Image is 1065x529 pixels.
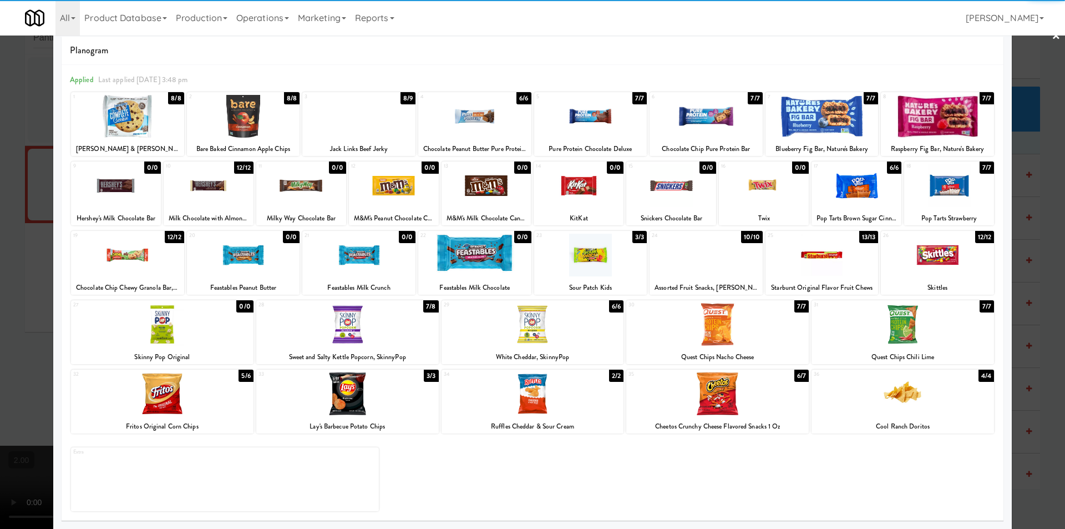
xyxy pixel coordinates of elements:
[258,350,437,364] div: Sweet and Salty Kettle Popcorn, SkinnyPop
[256,350,439,364] div: Sweet and Salty Kettle Popcorn, SkinnyPop
[73,92,128,102] div: 1
[71,281,184,295] div: Chocolate Chip Chewy Granola Bar, Quaker
[628,350,807,364] div: Quest Chips Nacho Cheese
[70,74,94,85] span: Applied
[443,211,530,225] div: M&M's Milk Chocolate Candy
[305,231,359,240] div: 21
[534,211,623,225] div: KitKat
[71,370,253,434] div: 325/6Fritos Original Corn Chips
[73,142,182,156] div: [PERSON_NAME] & [PERSON_NAME]'s The Complete Cookie Chocolate Chip
[536,142,646,156] div: Pure Protein Chocolate Deluxe
[189,231,244,240] div: 20
[812,300,994,364] div: 317/7Quest Chips Chili Lime
[626,420,809,434] div: Cheetos Crunchy Cheese Flavored Snacks 1 Oz
[626,370,809,434] div: 356/7Cheetos Crunchy Cheese Flavored Snacks 1 Oz
[70,42,995,59] span: Planogram
[73,162,116,171] div: 9
[813,350,992,364] div: Quest Chips Chili Lime
[719,211,809,225] div: Twix
[812,420,994,434] div: Cool Ranch Doritos
[814,370,902,379] div: 36
[71,211,161,225] div: Hershey's Milk Chocolate Bar
[256,300,439,364] div: 287/8Sweet and Salty Kettle Popcorn, SkinnyPop
[881,231,994,295] div: 2612/12Skittles
[536,162,579,171] div: 14
[165,211,252,225] div: Milk Chocolate with Almonds Bar, Hershey's
[650,92,763,156] div: 67/7Chocolate Chip Pure Protein Bar
[813,420,992,434] div: Cool Ranch Doritos
[534,142,647,156] div: Pure Protein Chocolate Deluxe
[444,300,532,310] div: 29
[351,211,437,225] div: M&M's Peanut Chocolate Candy
[534,231,647,295] div: 233/3Sour Patch Kids
[168,92,184,104] div: 8/8
[304,142,414,156] div: Jack Links Beef Jerky
[904,211,994,225] div: Pop Tarts Strawberry
[189,142,298,156] div: Bare Baked Cinnamon Apple Chips
[418,281,531,295] div: Feastables Milk Chocolate
[284,92,300,104] div: 8/8
[628,162,671,171] div: 15
[1052,19,1061,54] a: ×
[794,370,809,382] div: 6/7
[765,281,879,295] div: Starburst Original Flavor Fruit Chews
[256,420,439,434] div: Lay's Barbecue Potato Chips
[535,211,622,225] div: KitKat
[189,281,298,295] div: Feastables Peanut Butter
[187,92,300,156] div: 28/8Bare Baked Cinnamon Apple Chips
[164,162,253,225] div: 1012/12Milk Chocolate with Almonds Bar, Hershey's
[812,350,994,364] div: Quest Chips Chili Lime
[71,92,184,156] div: 18/8[PERSON_NAME] & [PERSON_NAME]'s The Complete Cookie Chocolate Chip
[881,281,994,295] div: Skittles
[165,231,184,243] div: 12/12
[812,211,901,225] div: Pop Tarts Brown Sugar Cinnamon
[607,162,623,174] div: 0/0
[883,231,937,240] div: 26
[420,142,530,156] div: Chocolate Peanut Butter Pure Protein Bar
[258,420,437,434] div: Lay's Barbecue Potato Chips
[400,92,415,104] div: 8/9
[73,370,162,379] div: 32
[628,211,714,225] div: Snickers Chocolate Bar
[651,142,761,156] div: Chocolate Chip Pure Protein Bar
[349,162,439,225] div: 120/0M&M's Peanut Chocolate Candy
[166,162,209,171] div: 10
[239,370,253,382] div: 5/6
[721,162,764,171] div: 16
[765,231,879,295] div: 2513/13Starburst Original Flavor Fruit Chews
[164,211,253,225] div: Milk Chocolate with Almonds Bar, Hershey's
[420,231,475,240] div: 22
[418,142,531,156] div: Chocolate Peanut Butter Pure Protein Bar
[304,281,414,295] div: Feastables Milk Crunch
[256,370,439,434] div: 333/3Lay's Barbecue Potato Chips
[767,281,877,295] div: Starburst Original Flavor Fruit Chews
[514,231,531,243] div: 0/0
[651,281,761,295] div: Assorted Fruit Snacks, [PERSON_NAME]
[422,162,438,174] div: 0/0
[236,300,253,313] div: 0/0
[442,420,624,434] div: Ruffles Cheddar & Sour Cream
[814,162,856,171] div: 17
[71,142,184,156] div: [PERSON_NAME] & [PERSON_NAME]'s The Complete Cookie Chocolate Chip
[442,370,624,434] div: 342/2Ruffles Cheddar & Sour Cream
[883,92,937,102] div: 8
[794,300,809,313] div: 7/7
[442,162,531,225] div: 130/0M&M's Milk Chocolate Candy
[399,231,415,243] div: 0/0
[73,231,128,240] div: 19
[792,162,809,174] div: 0/0
[650,142,763,156] div: Chocolate Chip Pure Protein Bar
[514,162,531,174] div: 0/0
[881,92,994,156] div: 87/7Raspberry Fig Bar, Nature's Bakery
[71,300,253,364] div: 270/0Skinny Pop Original
[626,162,716,225] div: 150/0Snickers Chocolate Bar
[534,92,647,156] div: 57/7Pure Protein Chocolate Deluxe
[980,162,994,174] div: 7/7
[906,211,992,225] div: Pop Tarts Strawberry
[71,162,161,225] div: 90/0Hershey's Milk Chocolate Bar
[534,162,623,225] div: 140/0KitKat
[536,281,646,295] div: Sour Patch Kids
[302,142,415,156] div: Jack Links Beef Jerky
[73,447,225,457] div: Extra
[420,92,475,102] div: 4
